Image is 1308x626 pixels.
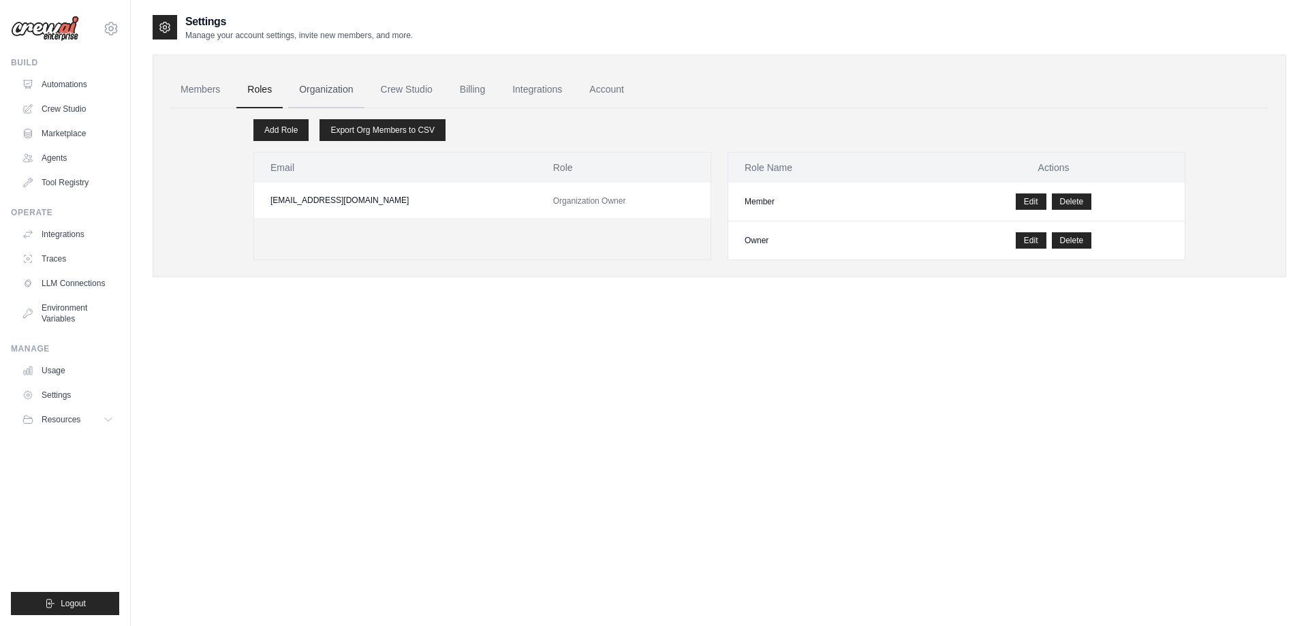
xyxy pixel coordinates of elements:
[537,153,711,183] th: Role
[11,207,119,218] div: Operate
[728,183,922,221] td: Member
[728,221,922,260] td: Owner
[922,153,1185,183] th: Actions
[16,297,119,330] a: Environment Variables
[16,248,119,270] a: Traces
[16,223,119,245] a: Integrations
[254,183,537,218] td: [EMAIL_ADDRESS][DOMAIN_NAME]
[61,598,86,609] span: Logout
[370,72,443,108] a: Crew Studio
[42,414,80,425] span: Resources
[578,72,635,108] a: Account
[728,153,922,183] th: Role Name
[1052,193,1092,210] button: Delete
[16,384,119,406] a: Settings
[11,16,79,42] img: Logo
[16,147,119,169] a: Agents
[1016,232,1046,249] a: Edit
[1016,193,1046,210] a: Edit
[11,57,119,68] div: Build
[16,74,119,95] a: Automations
[170,72,231,108] a: Members
[254,153,537,183] th: Email
[253,119,309,141] a: Add Role
[288,72,364,108] a: Organization
[501,72,573,108] a: Integrations
[16,98,119,120] a: Crew Studio
[449,72,496,108] a: Billing
[11,592,119,615] button: Logout
[16,272,119,294] a: LLM Connections
[185,30,413,41] p: Manage your account settings, invite new members, and more.
[553,196,626,206] span: Organization Owner
[185,14,413,30] h2: Settings
[236,72,283,108] a: Roles
[11,343,119,354] div: Manage
[16,123,119,144] a: Marketplace
[16,172,119,193] a: Tool Registry
[16,409,119,431] button: Resources
[320,119,446,141] a: Export Org Members to CSV
[1052,232,1092,249] button: Delete
[16,360,119,381] a: Usage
